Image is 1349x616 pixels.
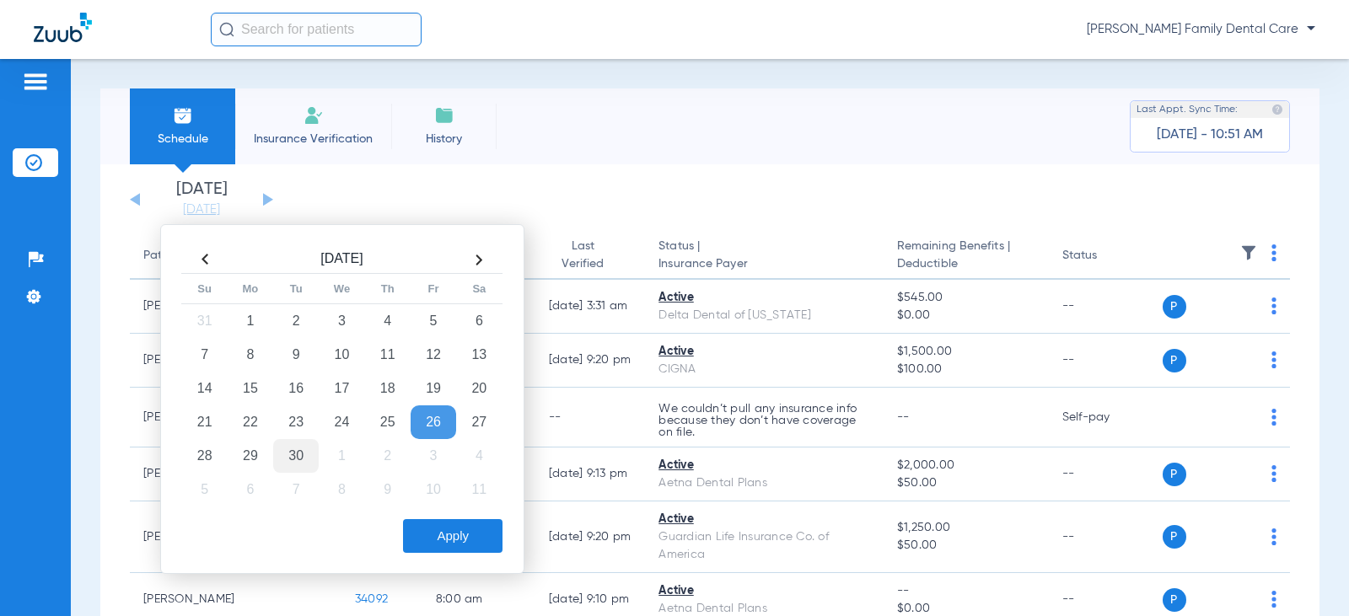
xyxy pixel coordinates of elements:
[151,181,252,218] li: [DATE]
[1049,447,1163,501] td: --
[897,457,1035,474] span: $2,000.00
[897,289,1035,307] span: $545.00
[658,289,870,307] div: Active
[658,528,870,564] div: Guardian Life Insurance Co. of America
[897,307,1035,324] span: $0.00
[248,131,379,147] span: Insurance Verification
[1163,463,1186,486] span: P
[535,501,646,573] td: [DATE] 9:20 PM
[304,105,324,126] img: Manual Insurance Verification
[1049,334,1163,388] td: --
[658,457,870,474] div: Active
[897,255,1035,273] span: Deductible
[658,343,870,361] div: Active
[173,105,193,126] img: Schedule
[897,537,1035,554] span: $50.00
[355,593,388,605] span: 34092
[1271,465,1276,482] img: group-dot-blue.svg
[1163,295,1186,319] span: P
[1049,388,1163,447] td: Self-pay
[1157,126,1263,143] span: [DATE] - 10:51 AM
[1137,101,1238,118] span: Last Appt. Sync Time:
[897,411,910,423] span: --
[403,519,503,553] button: Apply
[1049,280,1163,334] td: --
[1049,501,1163,573] td: --
[1271,104,1283,115] img: last sync help info
[535,334,646,388] td: [DATE] 9:20 PM
[228,246,456,274] th: [DATE]
[1087,21,1315,38] span: [PERSON_NAME] Family Dental Care
[1163,588,1186,612] span: P
[897,582,1035,600] span: --
[535,447,646,501] td: [DATE] 9:13 PM
[1271,244,1276,261] img: group-dot-blue.svg
[658,511,870,528] div: Active
[549,238,617,273] div: Last Verified
[658,582,870,600] div: Active
[143,247,218,265] div: Patient Name
[1271,528,1276,545] img: group-dot-blue.svg
[535,388,646,447] td: --
[897,474,1035,492] span: $50.00
[143,247,328,265] div: Patient Name
[434,105,454,126] img: History
[404,131,484,147] span: History
[658,361,870,378] div: CIGNA
[1049,233,1163,280] th: Status
[884,233,1049,280] th: Remaining Benefits |
[535,280,646,334] td: [DATE] 3:31 AM
[1271,591,1276,608] img: group-dot-blue.svg
[658,474,870,492] div: Aetna Dental Plans
[658,307,870,324] div: Delta Dental of [US_STATE]
[658,403,870,438] p: We couldn’t pull any insurance info because they don’t have coverage on file.
[897,361,1035,378] span: $100.00
[1240,244,1257,261] img: filter.svg
[1163,349,1186,372] span: P
[219,22,234,37] img: Search Icon
[1271,297,1276,314] img: group-dot-blue.svg
[1271,409,1276,426] img: group-dot-blue.svg
[34,13,92,42] img: Zuub Logo
[1163,525,1186,549] span: P
[151,201,252,218] a: [DATE]
[22,72,49,92] img: hamburger-icon
[897,343,1035,361] span: $1,500.00
[211,13,422,46] input: Search for patients
[658,255,870,273] span: Insurance Payer
[897,519,1035,537] span: $1,250.00
[645,233,884,280] th: Status |
[1271,351,1276,368] img: group-dot-blue.svg
[549,238,632,273] div: Last Verified
[142,131,223,147] span: Schedule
